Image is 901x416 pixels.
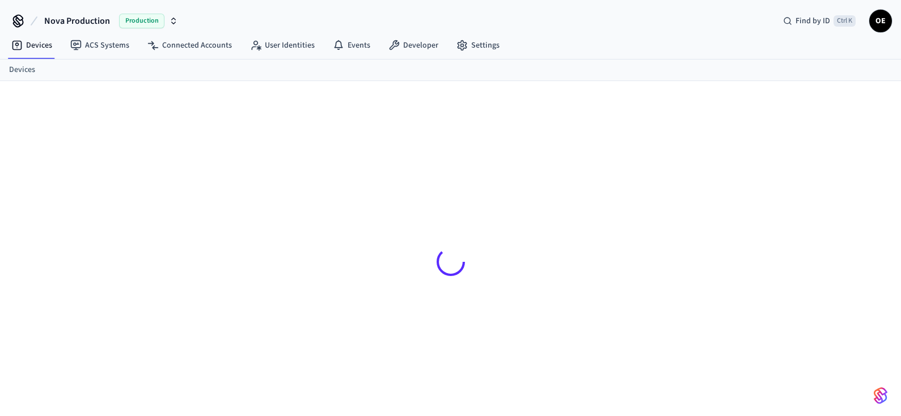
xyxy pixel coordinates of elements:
[870,11,891,31] span: OE
[796,15,830,27] span: Find by ID
[119,14,164,28] span: Production
[2,35,61,56] a: Devices
[324,35,379,56] a: Events
[138,35,241,56] a: Connected Accounts
[9,64,35,76] a: Devices
[241,35,324,56] a: User Identities
[61,35,138,56] a: ACS Systems
[774,11,865,31] div: Find by IDCtrl K
[447,35,509,56] a: Settings
[44,14,110,28] span: Nova Production
[874,387,887,405] img: SeamLogoGradient.69752ec5.svg
[379,35,447,56] a: Developer
[834,15,856,27] span: Ctrl K
[869,10,892,32] button: OE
